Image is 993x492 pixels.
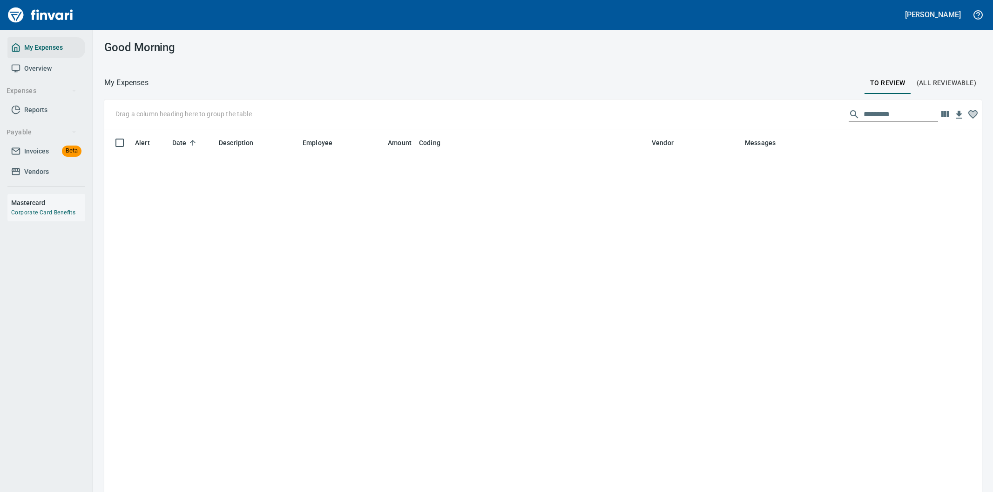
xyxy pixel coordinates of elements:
[652,137,686,148] span: Vendor
[104,41,382,54] h3: Good Morning
[219,137,254,148] span: Description
[938,107,952,121] button: Choose columns to display
[7,100,85,120] a: Reports
[172,137,187,148] span: Date
[652,137,674,148] span: Vendor
[952,108,966,122] button: Download Table
[115,109,252,119] p: Drag a column heading here to group the table
[219,137,266,148] span: Description
[917,77,976,89] span: (All Reviewable)
[24,63,52,74] span: Overview
[7,161,85,182] a: Vendors
[104,77,149,88] p: My Expenses
[7,141,85,162] a: InvoicesBeta
[388,137,412,148] span: Amount
[303,137,345,148] span: Employee
[745,137,776,148] span: Messages
[24,146,49,157] span: Invoices
[6,4,75,26] img: Finvari
[11,209,75,216] a: Corporate Card Benefits
[24,42,63,53] span: My Expenses
[3,124,81,141] button: Payable
[419,137,440,148] span: Coding
[7,85,77,97] span: Expenses
[7,58,85,79] a: Overview
[104,77,149,88] nav: breadcrumb
[62,146,81,156] span: Beta
[7,126,77,138] span: Payable
[135,137,150,148] span: Alert
[905,10,961,20] h5: [PERSON_NAME]
[172,137,199,148] span: Date
[303,137,332,148] span: Employee
[376,137,412,148] span: Amount
[966,107,980,121] button: Column choices favorited. Click to reset to default
[419,137,453,148] span: Coding
[745,137,788,148] span: Messages
[24,104,47,116] span: Reports
[24,166,49,178] span: Vendors
[11,198,85,208] h6: Mastercard
[135,137,162,148] span: Alert
[3,82,81,100] button: Expenses
[870,77,905,89] span: To Review
[7,37,85,58] a: My Expenses
[903,7,963,22] button: [PERSON_NAME]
